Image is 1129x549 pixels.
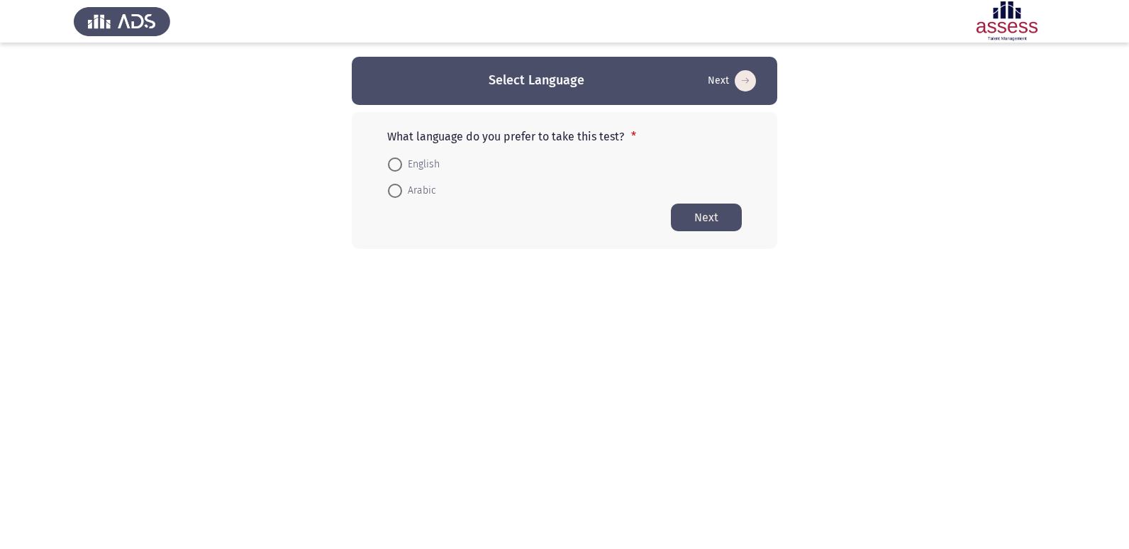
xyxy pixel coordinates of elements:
[959,1,1055,41] img: Assessment logo of OCM R1 ASSESS
[74,1,170,41] img: Assess Talent Management logo
[489,72,584,89] h3: Select Language
[402,182,436,199] span: Arabic
[671,204,742,231] button: Start assessment
[402,156,440,173] span: English
[703,70,760,92] button: Start assessment
[387,130,742,143] p: What language do you prefer to take this test?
